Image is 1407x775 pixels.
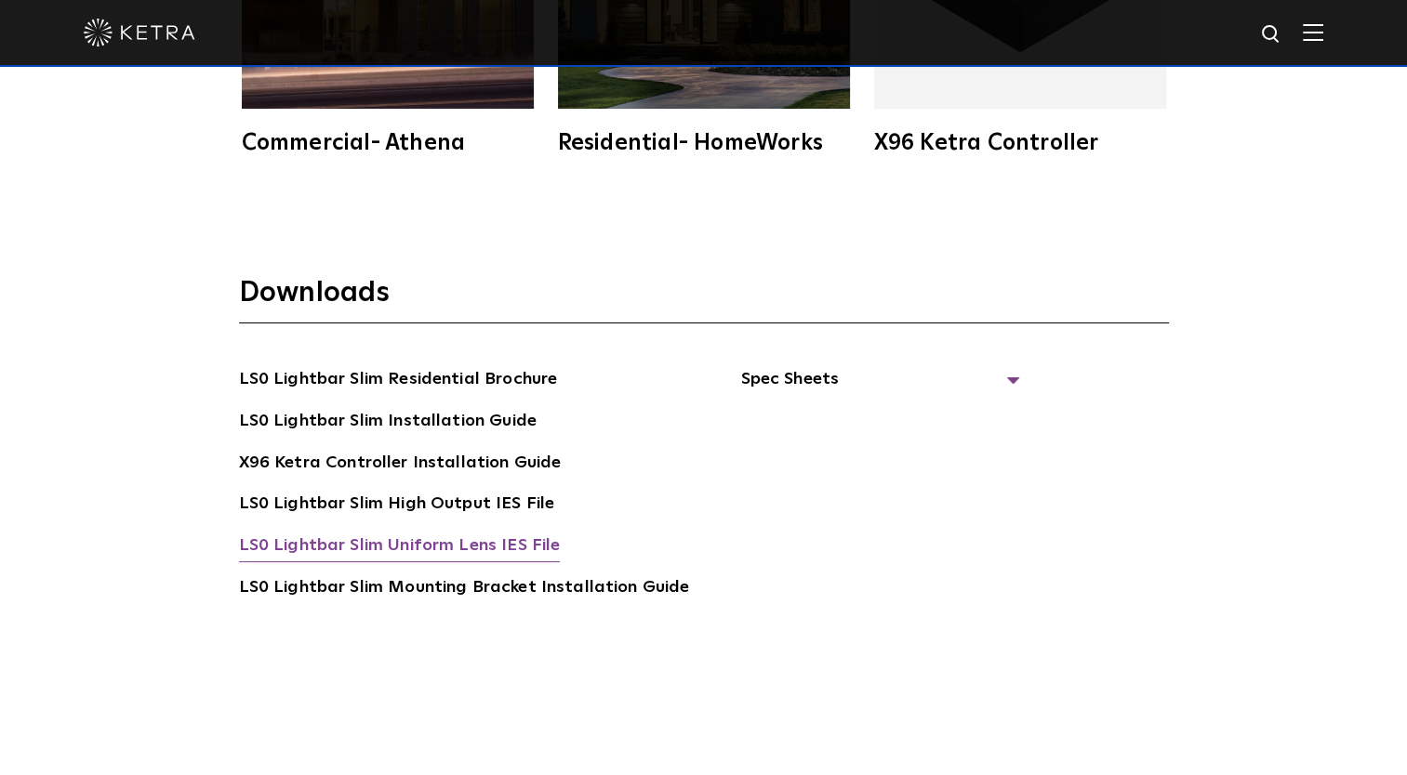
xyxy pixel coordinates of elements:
a: LS0 Lightbar Slim High Output IES File [239,491,555,520]
span: Spec Sheets [740,366,1019,407]
div: Commercial- Athena [242,132,534,154]
a: LS0 Lightbar Slim Installation Guide [239,408,537,438]
h3: Downloads [239,275,1169,323]
div: X96 Ketra Controller [874,132,1166,154]
a: LS0 Lightbar Slim Residential Brochure [239,366,558,396]
img: ketra-logo-2019-white [84,19,195,46]
a: LS0 Lightbar Slim Uniform Lens IES File [239,532,561,562]
img: search icon [1260,23,1283,46]
a: LS0 Lightbar Slim Mounting Bracket Installation Guide [239,574,690,604]
a: X96 Ketra Controller Installation Guide [239,450,562,479]
img: Hamburger%20Nav.svg [1303,23,1323,41]
div: Residential- HomeWorks [558,132,850,154]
